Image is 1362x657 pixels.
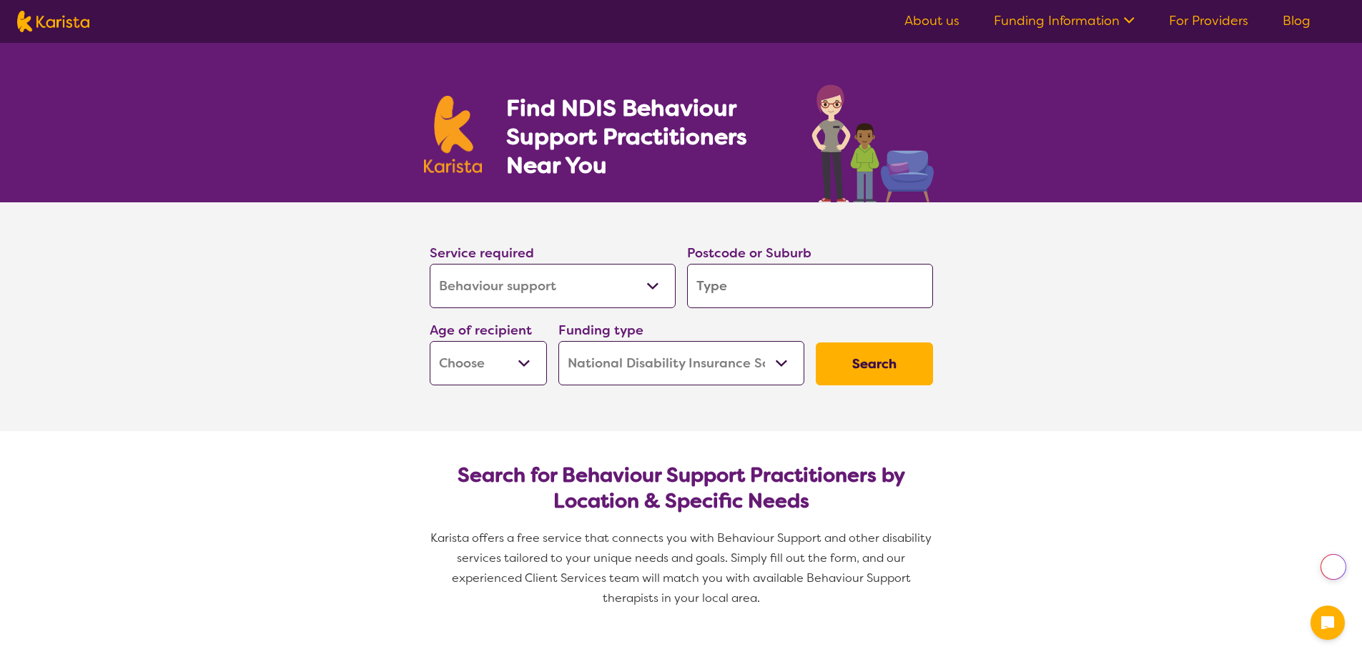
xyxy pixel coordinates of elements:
[1169,12,1248,29] a: For Providers
[687,244,811,262] label: Postcode or Suburb
[994,12,1135,29] a: Funding Information
[441,463,922,514] h2: Search for Behaviour Support Practitioners by Location & Specific Needs
[430,322,532,339] label: Age of recipient
[1283,12,1311,29] a: Blog
[558,322,643,339] label: Funding type
[816,342,933,385] button: Search
[17,11,89,32] img: Karista logo
[424,528,939,608] p: Karista offers a free service that connects you with Behaviour Support and other disability servi...
[904,12,959,29] a: About us
[687,264,933,308] input: Type
[506,94,783,179] h1: Find NDIS Behaviour Support Practitioners Near You
[808,77,939,202] img: behaviour-support
[430,244,534,262] label: Service required
[424,96,483,173] img: Karista logo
